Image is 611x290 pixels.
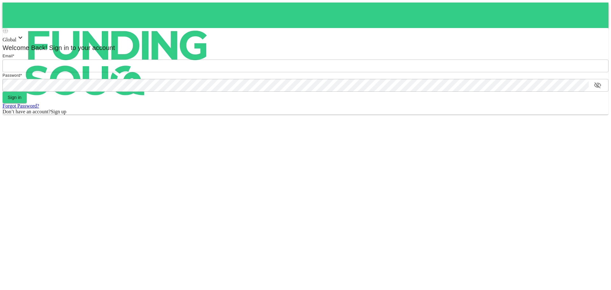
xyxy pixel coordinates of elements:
[3,73,20,78] span: Password
[3,60,608,72] input: email
[3,3,232,124] img: logo
[3,44,47,51] span: Welcome Back!
[3,92,27,103] button: Sign in
[3,109,51,114] span: Don’t have an account?
[3,79,589,92] input: password
[51,109,66,114] span: Sign up
[3,3,608,28] a: logo
[3,54,13,58] span: Email
[3,103,39,109] a: Forgot Password?
[3,34,608,43] div: Global
[47,44,115,51] span: Sign in to your account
